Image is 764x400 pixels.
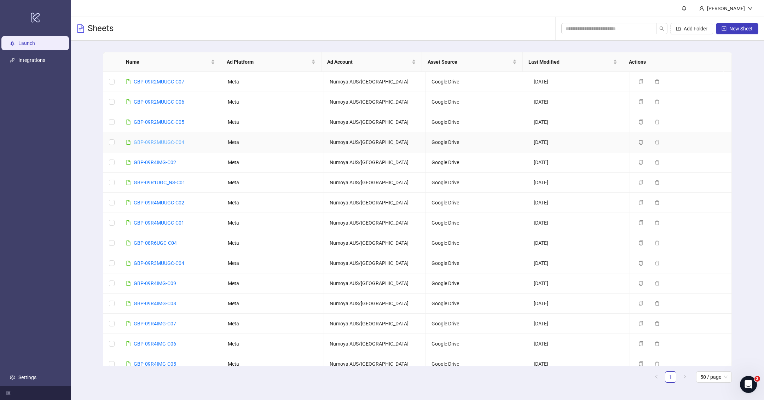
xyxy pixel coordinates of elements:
[18,375,36,380] a: Settings
[696,371,732,383] div: Page Size
[523,52,623,72] th: Last Modified
[655,301,660,306] span: delete
[126,58,209,66] span: Name
[126,99,131,104] span: file
[324,294,426,314] td: Numoya AUS/[GEOGRAPHIC_DATA]
[126,321,131,326] span: file
[426,354,528,374] td: Google Drive
[638,220,643,225] span: copy
[638,200,643,205] span: copy
[134,139,184,145] a: GBP-09R2MUUGC-C04
[134,200,184,205] a: GBP-09R4MUUGC-C02
[722,26,727,31] span: plus-square
[651,371,662,383] button: left
[428,58,511,66] span: Asset Source
[126,341,131,346] span: file
[18,57,45,63] a: Integrations
[126,180,131,185] span: file
[324,253,426,273] td: Numoya AUS/[GEOGRAPHIC_DATA]
[528,233,630,253] td: [DATE]
[655,240,660,245] span: delete
[222,152,324,173] td: Meta
[134,79,184,85] a: GBP-09R2MUUGC-C07
[134,280,176,286] a: GBP-09R4IMG-C09
[222,92,324,112] td: Meta
[324,132,426,152] td: Numoya AUS/[GEOGRAPHIC_DATA]
[324,213,426,233] td: Numoya AUS/[GEOGRAPHIC_DATA]
[126,261,131,266] span: file
[528,253,630,273] td: [DATE]
[426,72,528,92] td: Google Drive
[222,294,324,314] td: Meta
[638,99,643,104] span: copy
[426,314,528,334] td: Google Drive
[426,253,528,273] td: Google Drive
[324,173,426,193] td: Numoya AUS/[GEOGRAPHIC_DATA]
[126,160,131,165] span: file
[638,261,643,266] span: copy
[426,193,528,213] td: Google Drive
[528,58,612,66] span: Last Modified
[528,173,630,193] td: [DATE]
[638,361,643,366] span: copy
[134,180,185,185] a: GBP-09R1UGC_NS-C01
[88,23,114,34] h3: Sheets
[126,281,131,286] span: file
[704,5,748,12] div: [PERSON_NAME]
[638,180,643,185] span: copy
[528,273,630,294] td: [DATE]
[426,233,528,253] td: Google Drive
[126,301,131,306] span: file
[655,140,660,145] span: delete
[655,281,660,286] span: delete
[655,99,660,104] span: delete
[134,99,184,105] a: GBP-09R2MUUGC-C06
[679,371,690,383] li: Next Page
[638,240,643,245] span: copy
[528,72,630,92] td: [DATE]
[655,321,660,326] span: delete
[748,6,753,11] span: down
[134,160,176,165] a: GBP-09R4IMG-C02
[327,58,410,66] span: Ad Account
[426,112,528,132] td: Google Drive
[655,200,660,205] span: delete
[76,24,85,33] span: file-text
[740,376,757,393] iframe: Intercom live chat
[426,334,528,354] td: Google Drive
[324,92,426,112] td: Numoya AUS/[GEOGRAPHIC_DATA]
[670,23,713,34] button: Add Folder
[134,301,176,306] a: GBP-09R4IMG-C08
[700,372,728,382] span: 50 / page
[222,173,324,193] td: Meta
[426,173,528,193] td: Google Drive
[655,341,660,346] span: delete
[655,180,660,185] span: delete
[426,273,528,294] td: Google Drive
[227,58,310,66] span: Ad Platform
[324,193,426,213] td: Numoya AUS/[GEOGRAPHIC_DATA]
[638,79,643,84] span: copy
[638,140,643,145] span: copy
[222,253,324,273] td: Meta
[134,220,184,226] a: GBP-09R4MUUGC-C01
[222,354,324,374] td: Meta
[665,371,676,383] li: 1
[324,112,426,132] td: Numoya AUS/[GEOGRAPHIC_DATA]
[528,334,630,354] td: [DATE]
[683,375,687,379] span: right
[120,52,221,72] th: Name
[623,52,724,72] th: Actions
[126,140,131,145] span: file
[676,26,681,31] span: folder-add
[655,220,660,225] span: delete
[134,321,176,326] a: GBP-09R4IMG-C07
[426,132,528,152] td: Google Drive
[716,23,758,34] button: New Sheet
[729,26,753,31] span: New Sheet
[222,314,324,334] td: Meta
[655,160,660,165] span: delete
[426,152,528,173] td: Google Drive
[134,260,184,266] a: GBP-09R3MUUGC-C04
[426,213,528,233] td: Google Drive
